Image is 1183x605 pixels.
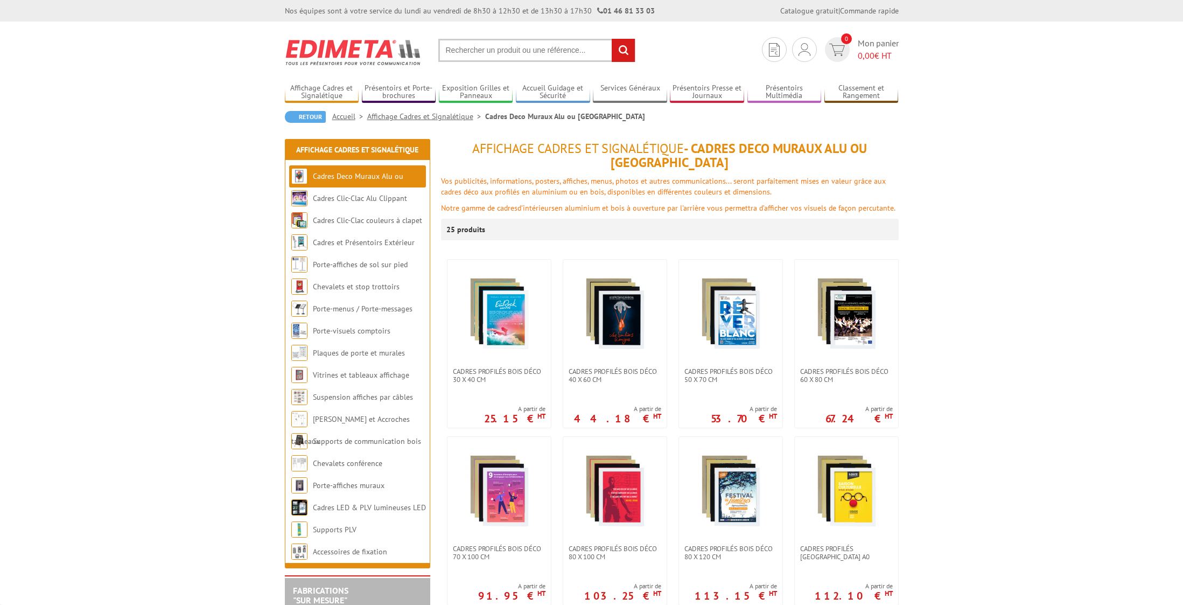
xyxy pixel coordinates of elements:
span: 0,00 [858,50,874,61]
img: Cadres Deco Muraux Alu ou Bois [291,168,307,184]
img: Cimaises et Accroches tableaux [291,411,307,427]
a: Supports de communication bois [313,436,421,446]
input: rechercher [612,39,635,62]
font: Vos publicités, informations, posters, affiches, menus, photos et autres communications... seront... [441,176,886,197]
sup: HT [769,412,777,421]
a: Classement et Rangement [824,84,899,101]
sup: HT [537,412,545,421]
img: Porte-affiches muraux [291,477,307,493]
img: Vitrines et tableaux affichage [291,367,307,383]
font: en aluminium et bois à ouverture par l'arrière vous permettra d’afficher vos visuels de façon per... [555,203,895,213]
div: | [780,5,899,16]
a: Services Généraux [593,84,667,101]
img: Supports PLV [291,521,307,538]
a: Accessoires de fixation [313,547,387,557]
h1: - Cadres Deco Muraux Alu ou [GEOGRAPHIC_DATA] [441,142,899,170]
a: Vitrines et tableaux affichage [313,370,409,380]
div: Nos équipes sont à votre service du lundi au vendredi de 8h30 à 12h30 et de 13h30 à 17h30 [285,5,655,16]
a: Supports PLV [313,525,356,534]
a: Retour [285,111,326,123]
span: € HT [858,50,899,62]
img: devis rapide [829,44,845,56]
a: Cadres Clic-Clac couleurs à clapet [313,215,422,225]
a: Affichage Cadres et Signalétique [285,84,359,101]
img: Plaques de porte et murales [291,345,307,361]
img: Chevalets et stop trottoirs [291,279,307,295]
img: Chevalets conférence [291,455,307,471]
img: Cadres Profilés Bois Déco 50 x 70 cm [693,276,768,351]
a: Affichage Cadres et Signalétique [296,145,418,155]
sup: HT [885,412,893,421]
a: Porte-visuels comptoirs [313,326,390,336]
a: Présentoirs Presse et Journaux [670,84,744,101]
img: Accessoires de fixation [291,544,307,560]
span: Cadres Profilés Bois Déco 80 x 120 cm [684,545,777,561]
sup: HT [885,589,893,598]
span: A partir de [695,582,777,590]
p: 67.24 € [825,415,893,422]
p: 44.18 € [574,415,661,422]
img: Cadres Profilés Bois Déco 80 x 120 cm [693,453,768,528]
a: Porte-menus / Porte-messages [313,304,412,314]
a: Cadres Profilés Bois Déco 50 x 70 cm [679,367,782,384]
a: Cadres LED & PLV lumineuses LED [313,503,426,512]
a: Suspension affiches par câbles [313,392,413,402]
a: Cadres Profilés Bois Déco 70 x 100 cm [447,545,551,561]
a: Exposition Grilles et Panneaux [439,84,513,101]
a: Affichage Cadres et Signalétique [367,112,485,121]
a: Cadres Deco Muraux Alu ou [GEOGRAPHIC_DATA] [291,171,403,203]
strong: 01 46 81 33 03 [597,6,655,16]
img: Cadres et Présentoirs Extérieur [291,234,307,251]
sup: HT [653,412,661,421]
a: Catalogue gratuit [780,6,838,16]
img: devis rapide [769,43,780,57]
img: Porte-affiches de sol sur pied [291,256,307,273]
p: 112.10 € [815,593,893,599]
a: devis rapide 0 Mon panier 0,00€ HT [822,37,899,62]
img: Cadres Profilés Bois Déco 80 x 100 cm [577,453,653,528]
span: Cadres Profilés Bois Déco 40 x 60 cm [569,367,661,384]
img: Suspension affiches par câbles [291,389,307,405]
img: devis rapide [799,43,810,56]
sup: HT [537,589,545,598]
a: Cadres Profilés Bois Déco 80 x 100 cm [563,545,667,561]
input: Rechercher un produit ou une référence... [438,39,635,62]
span: A partir de [825,405,893,413]
span: A partir de [574,405,661,413]
a: Commande rapide [840,6,899,16]
a: [PERSON_NAME] et Accroches tableaux [291,414,410,446]
img: Cadres Profilés Bois Déco 30 x 40 cm [461,276,537,351]
p: 53.70 € [711,415,777,422]
a: Cadres Profilés Bois Déco 30 x 40 cm [447,367,551,384]
img: Porte-menus / Porte-messages [291,301,307,317]
img: Cadres Clic-Clac couleurs à clapet [291,212,307,228]
span: Affichage Cadres et Signalétique [472,140,684,157]
img: Cadres Profilés Bois Déco 60 x 80 cm [809,276,884,351]
a: Cadres Profilés Bois Déco 80 x 120 cm [679,545,782,561]
a: Présentoirs et Porte-brochures [362,84,436,101]
img: Edimeta [285,32,422,72]
p: 113.15 € [695,593,777,599]
span: Cadres Profilés Bois Déco 70 x 100 cm [453,545,545,561]
span: Cadres Profilés Bois Déco 80 x 100 cm [569,545,661,561]
font: Notre gamme de cadres [441,203,517,213]
sup: HT [653,589,661,598]
font: d'intérieurs [517,203,555,213]
span: Cadres Profilés [GEOGRAPHIC_DATA] A0 [800,545,893,561]
a: Cadres et Présentoirs Extérieur [313,238,415,247]
span: A partir de [478,582,545,590]
a: Plaques de porte et murales [313,348,405,358]
a: Accueil [332,112,367,121]
a: Accueil Guidage et Sécurité [516,84,590,101]
a: Cadres Profilés Bois Déco 40 x 60 cm [563,367,667,384]
span: Cadres Profilés Bois Déco 30 x 40 cm [453,367,545,384]
p: 25 produits [446,219,487,240]
a: Chevalets et stop trottoirs [313,282,400,291]
a: Chevalets conférence [313,458,382,468]
p: 103.25 € [584,593,661,599]
span: A partir de [815,582,893,590]
span: Mon panier [858,37,899,62]
span: 0 [841,33,852,44]
span: Cadres Profilés Bois Déco 60 x 80 cm [800,367,893,384]
sup: HT [769,589,777,598]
